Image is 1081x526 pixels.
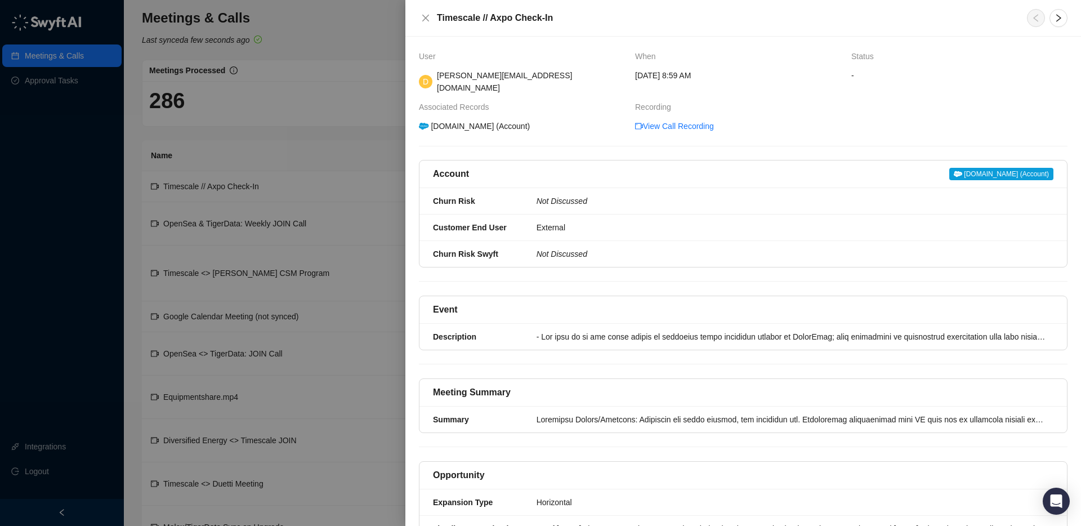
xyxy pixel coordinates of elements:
[437,71,572,92] span: [PERSON_NAME][EMAIL_ADDRESS][DOMAIN_NAME]
[417,120,531,132] div: [DOMAIN_NAME] (Account)
[537,496,1047,509] div: Horizontal
[635,69,691,82] span: [DATE] 8:59 AM
[433,223,507,232] strong: Customer End User
[851,69,1067,82] span: -
[949,167,1053,181] a: [DOMAIN_NAME] (Account)
[421,14,430,23] span: close
[437,11,1013,25] h5: Timescale // Axpo Check-In
[635,101,677,113] span: Recording
[1054,14,1063,23] span: right
[537,249,587,258] i: Not Discussed
[433,498,493,507] strong: Expansion Type
[433,332,476,341] strong: Description
[433,469,485,482] h5: Opportunity
[433,249,498,258] strong: Churn Risk Swyft
[635,122,643,130] span: video-camera
[635,50,662,63] span: When
[635,120,714,132] a: video-cameraView Call Recording
[433,415,469,424] strong: Summary
[419,101,495,113] span: Associated Records
[537,331,1047,343] div: - Lor ipsu do si ame conse adipis el seddoeius tempo incididun utlabor et DolorEmag; aliq enimadm...
[433,386,511,399] h5: Meeting Summary
[423,75,428,88] span: D
[419,50,441,63] span: User
[851,50,879,63] span: Status
[433,197,475,206] strong: Churn Risk
[433,303,458,317] h5: Event
[419,11,432,25] button: Close
[537,221,1047,234] div: External
[537,413,1047,426] div: Loremipsu Dolors/Ametcons: Adipiscin eli seddo eiusmod, tem incididun utl. Etdoloremag aliquaenim...
[1043,488,1070,515] div: Open Intercom Messenger
[537,197,587,206] i: Not Discussed
[949,168,1053,180] span: [DOMAIN_NAME] (Account)
[433,167,469,181] h5: Account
